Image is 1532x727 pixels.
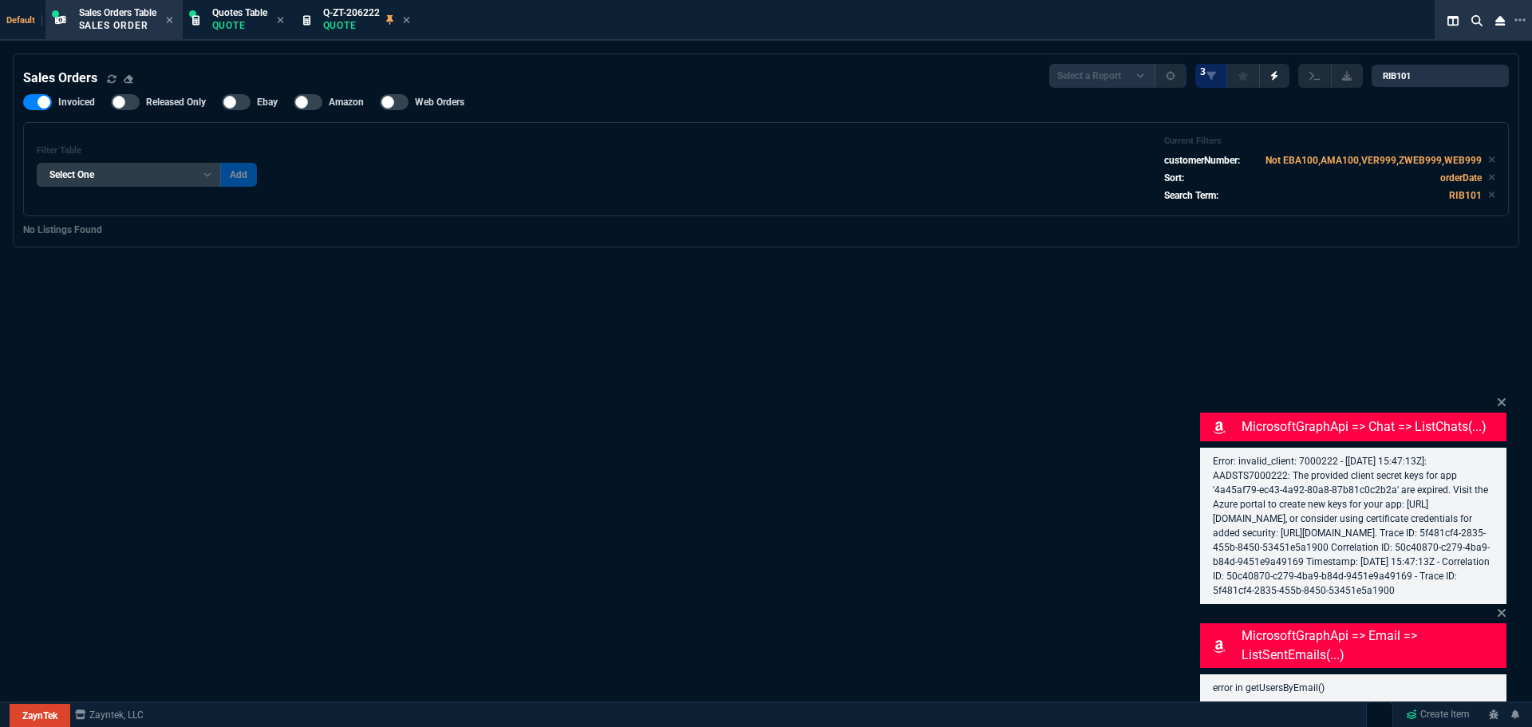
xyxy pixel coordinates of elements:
span: Default [6,15,42,26]
nx-icon: Search [1465,11,1489,30]
p: MicrosoftGraphApi => chat => listChats(...) [1242,417,1503,437]
code: Not EBA100,AMA100,VER999,ZWEB999,WEB999 [1265,155,1482,166]
span: Q-ZT-206222 [323,7,380,18]
p: Quote [323,19,380,32]
span: Ebay [257,96,278,109]
span: Invoiced [58,96,95,109]
p: Error: invalid_client: 7000222 - [[DATE] 15:47:13Z]: AADSTS7000222: The provided client secret ke... [1213,454,1494,598]
p: No Listings Found [23,223,1509,237]
nx-icon: Close Tab [403,14,410,27]
nx-icon: Open New Tab [1514,13,1526,28]
p: customerNumber: [1164,153,1240,168]
a: Create Item [1400,703,1476,727]
p: Quote [212,19,267,32]
nx-icon: Close Workbench [1489,11,1511,30]
input: Search [1372,65,1509,87]
p: Sales Order [79,19,156,32]
code: RIB101 [1449,190,1482,201]
h6: Filter Table [37,145,257,156]
p: error in getUsersByEmail() [1213,681,1494,695]
nx-icon: Split Panels [1441,11,1465,30]
nx-icon: Close Tab [166,14,173,27]
h6: Current Filters [1164,136,1495,147]
span: 3 [1200,65,1206,78]
nx-icon: Close Tab [277,14,284,27]
a: msbcCompanyName [70,708,148,722]
code: orderDate [1440,172,1482,184]
span: Quotes Table [212,7,267,18]
span: Released Only [146,96,206,109]
span: Amazon [329,96,364,109]
span: Sales Orders Table [79,7,156,18]
p: MicrosoftGraphApi => email => listSentEmails(...) [1242,626,1503,665]
h4: Sales Orders [23,69,97,88]
p: Sort: [1164,171,1184,185]
span: Web Orders [415,96,464,109]
p: Search Term: [1164,188,1218,203]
